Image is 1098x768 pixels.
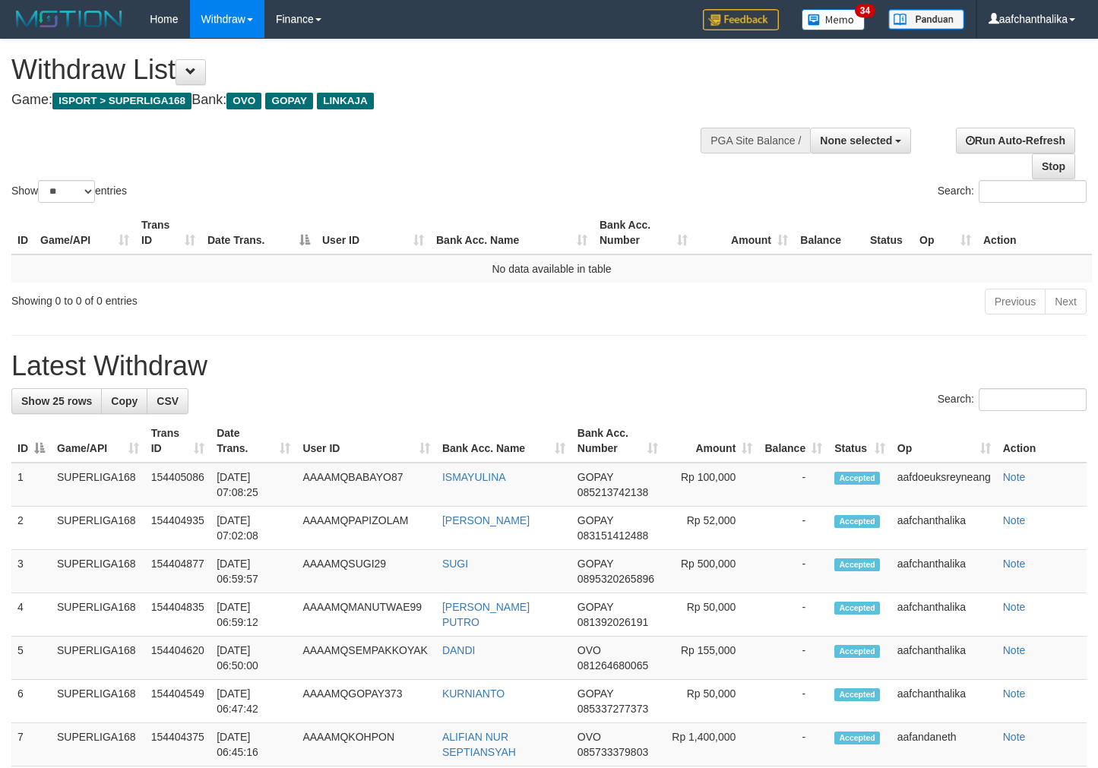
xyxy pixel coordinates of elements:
[891,637,997,680] td: aafchanthalika
[864,211,913,254] th: Status
[11,680,51,723] td: 6
[11,463,51,507] td: 1
[11,507,51,550] td: 2
[442,731,516,758] a: ALIFIAN NUR SEPTIANSYAH
[430,211,593,254] th: Bank Acc. Name: activate to sort column ascending
[210,637,296,680] td: [DATE] 06:50:00
[210,550,296,593] td: [DATE] 06:59:57
[758,723,828,766] td: -
[11,550,51,593] td: 3
[21,395,92,407] span: Show 25 rows
[694,211,794,254] th: Amount: activate to sort column ascending
[11,388,102,414] a: Show 25 rows
[834,472,880,485] span: Accepted
[1045,289,1087,314] a: Next
[316,211,430,254] th: User ID: activate to sort column ascending
[664,723,759,766] td: Rp 1,400,000
[51,507,145,550] td: SUPERLIGA168
[938,388,1087,411] label: Search:
[210,419,296,463] th: Date Trans.: activate to sort column ascending
[11,287,446,308] div: Showing 0 to 0 of 0 entries
[956,128,1075,153] a: Run Auto-Refresh
[979,180,1087,203] input: Search:
[810,128,911,153] button: None selected
[664,680,759,723] td: Rp 50,000
[891,723,997,766] td: aafandaneth
[820,134,892,147] span: None selected
[802,9,865,30] img: Button%20Memo.svg
[296,550,435,593] td: AAAAMQSUGI29
[296,419,435,463] th: User ID: activate to sort column ascending
[145,463,211,507] td: 154405086
[296,637,435,680] td: AAAAMQSEMPAKKOYAK
[145,550,211,593] td: 154404877
[577,659,648,672] span: Copy 081264680065 to clipboard
[888,9,964,30] img: panduan.png
[891,463,997,507] td: aafdoeuksreyneang
[145,507,211,550] td: 154404935
[296,507,435,550] td: AAAAMQPAPIZOLAM
[577,731,601,743] span: OVO
[577,573,654,585] span: Copy 0895320265896 to clipboard
[577,601,613,613] span: GOPAY
[210,463,296,507] td: [DATE] 07:08:25
[593,211,694,254] th: Bank Acc. Number: activate to sort column ascending
[997,419,1087,463] th: Action
[210,680,296,723] td: [DATE] 06:47:42
[834,515,880,528] span: Accepted
[296,723,435,766] td: AAAAMQKOHPON
[52,93,191,109] span: ISPORT > SUPERLIGA168
[1032,153,1075,179] a: Stop
[51,637,145,680] td: SUPERLIGA168
[1003,644,1026,656] a: Note
[577,644,601,656] span: OVO
[828,419,891,463] th: Status: activate to sort column ascending
[296,463,435,507] td: AAAAMQBABAYO87
[834,645,880,658] span: Accepted
[577,703,648,715] span: Copy 085337277373 to clipboard
[758,419,828,463] th: Balance: activate to sort column ascending
[701,128,810,153] div: PGA Site Balance /
[11,180,127,203] label: Show entries
[794,211,864,254] th: Balance
[664,419,759,463] th: Amount: activate to sort column ascending
[317,93,374,109] span: LINKAJA
[51,463,145,507] td: SUPERLIGA168
[296,680,435,723] td: AAAAMQGOPAY373
[577,486,648,498] span: Copy 085213742138 to clipboard
[11,351,1087,381] h1: Latest Withdraw
[834,732,880,744] span: Accepted
[147,388,188,414] a: CSV
[265,93,313,109] span: GOPAY
[145,637,211,680] td: 154404620
[834,602,880,615] span: Accepted
[758,593,828,637] td: -
[664,593,759,637] td: Rp 50,000
[145,419,211,463] th: Trans ID: activate to sort column ascending
[145,593,211,637] td: 154404835
[664,550,759,593] td: Rp 500,000
[758,507,828,550] td: -
[977,211,1092,254] th: Action
[758,550,828,593] td: -
[758,680,828,723] td: -
[664,637,759,680] td: Rp 155,000
[101,388,147,414] a: Copy
[577,687,613,700] span: GOPAY
[1003,731,1026,743] a: Note
[577,514,613,526] span: GOPAY
[577,746,648,758] span: Copy 085733379803 to clipboard
[891,680,997,723] td: aafchanthalika
[11,8,127,30] img: MOTION_logo.png
[51,723,145,766] td: SUPERLIGA168
[891,550,997,593] td: aafchanthalika
[210,507,296,550] td: [DATE] 07:02:08
[442,514,530,526] a: [PERSON_NAME]
[938,180,1087,203] label: Search:
[11,419,51,463] th: ID: activate to sort column descending
[34,211,135,254] th: Game/API: activate to sort column ascending
[979,388,1087,411] input: Search:
[577,558,613,570] span: GOPAY
[51,593,145,637] td: SUPERLIGA168
[1003,687,1026,700] a: Note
